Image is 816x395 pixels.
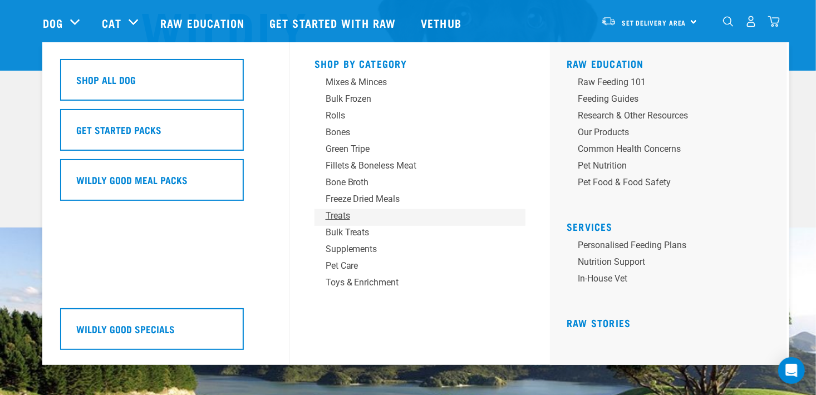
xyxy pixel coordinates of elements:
a: Our Products [567,126,778,142]
a: Bone Broth [314,176,526,192]
a: Supplements [314,243,526,259]
a: Freeze Dried Meals [314,192,526,209]
div: Rolls [326,109,499,122]
a: Raw Education [149,1,258,45]
div: Bulk Treats [326,226,499,239]
a: Green Tripe [314,142,526,159]
a: Fillets & Boneless Meat [314,159,526,176]
a: Pet Care [314,259,526,276]
div: Research & Other Resources [578,109,751,122]
a: Treats [314,209,526,226]
h5: Wildly Good Specials [76,322,175,336]
span: Set Delivery Area [622,21,686,24]
a: Pet Nutrition [567,159,778,176]
a: Pet Food & Food Safety [567,176,778,192]
div: Bone Broth [326,176,499,189]
a: Personalised Feeding Plans [567,239,778,255]
div: Bones [326,126,499,139]
a: Common Health Concerns [567,142,778,159]
a: Wildly Good Specials [60,308,272,358]
div: Feeding Guides [578,92,751,106]
h5: Wildly Good Meal Packs [76,172,188,187]
a: Get Started Packs [60,109,272,159]
div: Mixes & Minces [326,76,499,89]
a: Raw Stories [567,320,631,325]
div: Raw Feeding 101 [578,76,751,89]
img: user.png [745,16,757,27]
a: Cat [102,14,121,31]
div: Treats [326,209,499,223]
div: Pet Nutrition [578,159,751,172]
a: In-house vet [567,272,778,289]
div: Pet Care [326,259,499,273]
a: Vethub [410,1,475,45]
a: Dog [43,14,63,31]
h5: Shop By Category [314,58,526,67]
a: Raw Education [567,61,644,66]
div: Supplements [326,243,499,256]
div: Common Health Concerns [578,142,751,156]
h5: Services [567,221,778,230]
div: Fillets & Boneless Meat [326,159,499,172]
h5: Get Started Packs [76,122,161,137]
a: Raw Feeding 101 [567,76,778,92]
a: Wildly Good Meal Packs [60,159,272,209]
a: Shop All Dog [60,59,272,109]
h5: Shop All Dog [76,72,136,87]
a: Mixes & Minces [314,76,526,92]
img: van-moving.png [601,16,616,26]
a: Feeding Guides [567,92,778,109]
div: Toys & Enrichment [326,276,499,289]
a: Bones [314,126,526,142]
div: Our Products [578,126,751,139]
a: Nutrition Support [567,255,778,272]
a: Toys & Enrichment [314,276,526,293]
div: Green Tripe [326,142,499,156]
a: Get started with Raw [258,1,410,45]
a: Bulk Frozen [314,92,526,109]
a: Research & Other Resources [567,109,778,126]
img: home-icon@2x.png [768,16,780,27]
div: Bulk Frozen [326,92,499,106]
a: Bulk Treats [314,226,526,243]
img: home-icon-1@2x.png [723,16,734,27]
div: Freeze Dried Meals [326,192,499,206]
a: Rolls [314,109,526,126]
div: Pet Food & Food Safety [578,176,751,189]
div: Open Intercom Messenger [778,357,805,384]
